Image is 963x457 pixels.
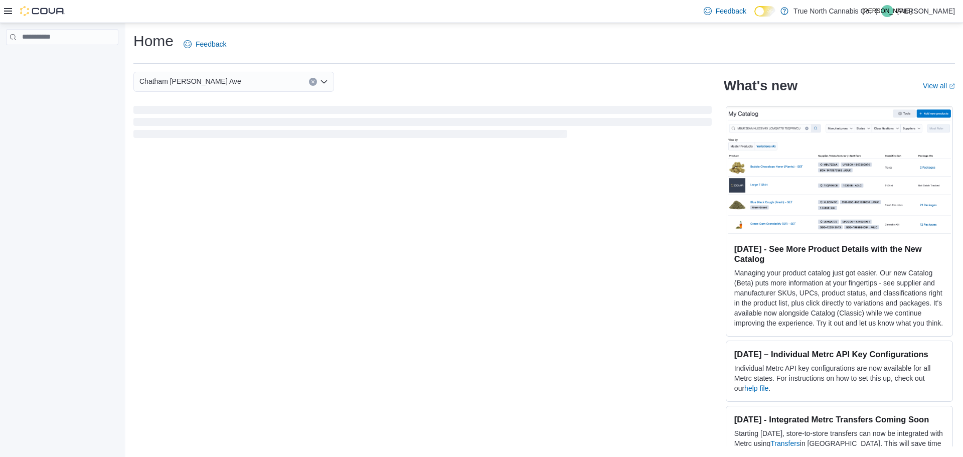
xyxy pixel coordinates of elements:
[724,78,797,94] h2: What's new
[744,384,768,392] a: help file
[700,1,750,21] a: Feedback
[734,268,944,328] p: Managing your product catalog just got easier. Our new Catalog (Beta) puts more information at yo...
[180,34,230,54] a: Feedback
[897,5,955,17] p: [PERSON_NAME]
[320,78,328,86] button: Open list of options
[139,75,241,87] span: Chatham [PERSON_NAME] Ave
[133,31,174,51] h1: Home
[133,108,712,140] span: Loading
[196,39,226,49] span: Feedback
[734,363,944,393] p: Individual Metrc API key configurations are now available for all Metrc states. For instructions ...
[734,244,944,264] h3: [DATE] - See More Product Details with the New Catalog
[309,78,317,86] button: Clear input
[770,439,800,447] a: Transfers
[793,5,871,17] p: True North Cannabis Co.
[734,414,944,424] h3: [DATE] - Integrated Metrc Transfers Coming Soon
[923,82,955,90] a: View allExternal link
[20,6,65,16] img: Cova
[863,5,912,17] span: [PERSON_NAME]
[949,83,955,89] svg: External link
[754,6,775,17] input: Dark Mode
[6,47,118,71] nav: Complex example
[716,6,746,16] span: Feedback
[881,5,893,17] div: Jeff Allen
[734,349,944,359] h3: [DATE] – Individual Metrc API Key Configurations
